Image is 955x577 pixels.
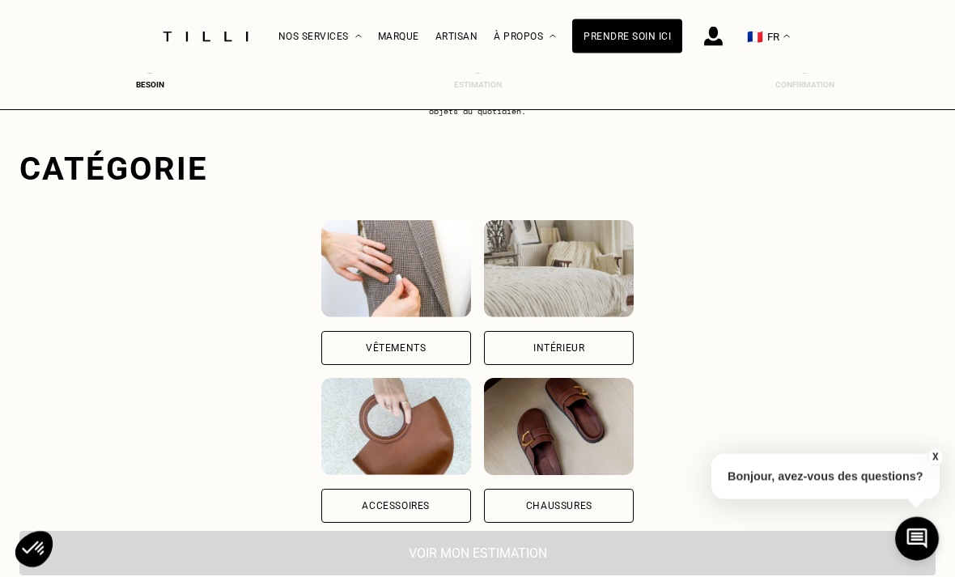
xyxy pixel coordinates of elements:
p: Bonjour, avez-vous des questions? [711,454,940,499]
img: Logo du service de couturière Tilli [157,32,254,42]
img: Menu déroulant [355,35,362,39]
div: À propos [494,1,556,73]
img: Intérieur [484,221,634,318]
div: Chaussures [526,502,592,511]
a: Artisan [435,31,478,42]
img: icône connexion [704,27,723,46]
div: Besoin [118,80,183,89]
div: Estimation [445,80,510,89]
div: Nos services [278,1,362,73]
img: Menu déroulant à propos [550,35,556,39]
img: Accessoires [321,379,471,476]
div: Catégorie [19,151,936,189]
div: Confirmation [773,80,838,89]
img: Chaussures [484,379,634,476]
button: 🇫🇷 FR [739,1,798,73]
div: Accessoires [362,502,430,511]
div: Intérieur [533,344,584,354]
img: menu déroulant [783,35,790,39]
div: Vêtements [366,344,426,354]
span: 🇫🇷 [747,29,763,45]
a: Marque [378,31,419,42]
a: Prendre soin ici [572,19,682,53]
button: X [927,448,943,466]
img: Vêtements [321,221,471,318]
